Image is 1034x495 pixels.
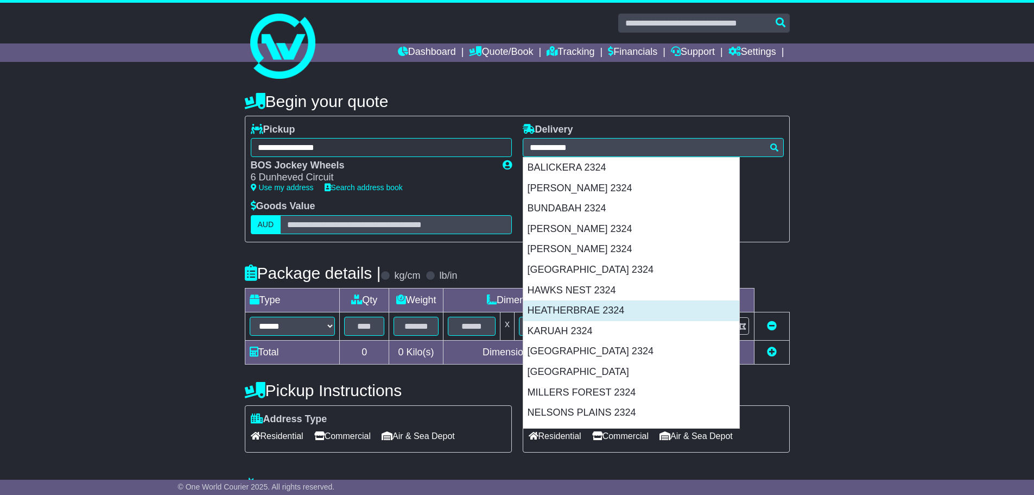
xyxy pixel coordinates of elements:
a: Tracking [547,43,594,62]
typeahead: Please provide city [523,138,784,157]
div: [GEOGRAPHIC_DATA] 2324 [523,260,739,280]
div: [PERSON_NAME] 2324 [523,239,739,260]
td: Dimensions (L x W x H) [443,288,643,312]
span: Commercial [592,428,649,444]
a: Support [671,43,715,62]
a: Quote/Book [469,43,533,62]
div: NELSONS PLAINS 2324 [523,403,739,423]
a: Financials [608,43,657,62]
h4: Warranty & Insurance [245,477,790,495]
td: Weight [389,288,443,312]
div: [PERSON_NAME] 2324 [523,219,739,240]
a: Add new item [767,347,777,358]
a: Remove this item [767,321,777,331]
a: Search address book [325,183,403,192]
div: BOS Jockey Wheels [251,160,492,172]
div: HAWKS NEST 2324 [523,280,739,301]
span: Air & Sea Depot [659,428,733,444]
td: x [500,312,515,340]
td: Kilo(s) [389,340,443,364]
div: [PERSON_NAME] 2324 [523,178,739,199]
label: Delivery [523,124,573,136]
span: Residential [251,428,303,444]
div: [GEOGRAPHIC_DATA] [523,362,739,383]
td: 0 [340,340,389,364]
a: Settings [728,43,776,62]
a: Dashboard [398,43,456,62]
td: Dimensions in Centimetre(s) [443,340,643,364]
div: [GEOGRAPHIC_DATA] 2324 [523,341,739,362]
div: MILLERS FOREST 2324 [523,383,739,403]
label: AUD [251,215,281,234]
td: Type [245,288,340,312]
h4: Package details | [245,264,381,282]
span: Air & Sea Depot [382,428,455,444]
h4: Pickup Instructions [245,381,512,399]
div: BALICKERA 2324 [523,158,739,178]
label: Goods Value [251,200,315,212]
div: BUNDABAH 2324 [523,198,739,219]
div: KARUAH 2324 [523,321,739,342]
label: Address Type [251,413,327,425]
label: lb/in [439,270,457,282]
label: Pickup [251,124,295,136]
a: Use my address [251,183,314,192]
span: 0 [398,347,404,358]
td: Total [245,340,340,364]
div: HEATHERBRAE 2324 [523,300,739,321]
span: © One World Courier 2025. All rights reserved. [178,483,335,491]
h4: Begin your quote [245,92,790,110]
div: [GEOGRAPHIC_DATA] 2324 [523,423,739,444]
span: Commercial [314,428,371,444]
label: kg/cm [394,270,420,282]
span: Residential [529,428,581,444]
td: Qty [340,288,389,312]
div: 6 Dunheved Circuit [251,172,492,184]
